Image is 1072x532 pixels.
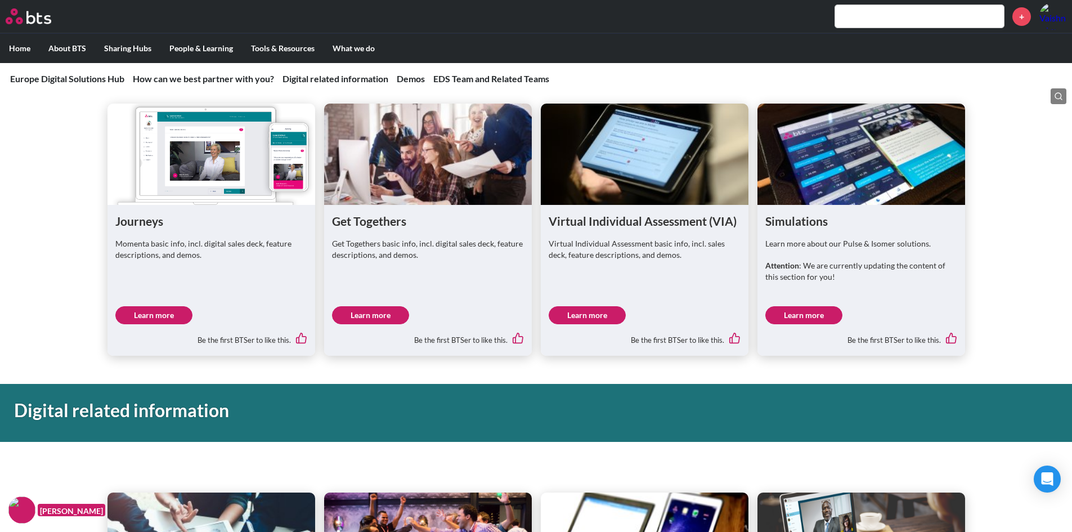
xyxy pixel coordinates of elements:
[1012,7,1031,26] a: +
[765,324,957,348] div: Be the first BTSer to like this.
[397,73,425,84] a: Demos
[39,34,95,63] label: About BTS
[1039,3,1066,30] img: Vaishnavi Dhuri
[115,213,307,229] h1: Journeys
[242,34,324,63] label: Tools & Resources
[160,34,242,63] label: People & Learning
[433,73,549,84] a: EDS Team and Related Teams
[765,213,957,229] h1: Simulations
[8,497,35,524] img: F
[115,324,307,348] div: Be the first BTSer to like this.
[765,238,957,249] p: Learn more about our Pulse & Isomer solutions.
[115,238,307,260] p: Momenta basic info, incl. digital sales deck, feature descriptions, and demos.
[133,73,274,84] a: How can we best partner with you?
[549,238,741,260] p: Virtual Individual Assessment basic info, incl. sales deck, feature descriptions, and demos.
[1039,3,1066,30] a: Profile
[10,73,124,84] a: Europe Digital Solutions Hub
[115,306,192,324] a: Learn more
[332,213,524,229] h1: Get Togethers
[765,261,799,270] strong: Attention
[332,306,409,324] a: Learn more
[765,306,842,324] a: Learn more
[282,73,388,84] a: Digital related information
[765,260,957,282] p: : We are currently updating the content of this section for you!
[549,213,741,229] h1: Virtual Individual Assessment (VIA)
[6,8,72,24] a: Go home
[332,324,524,348] div: Be the first BTSer to like this.
[38,504,105,517] figcaption: [PERSON_NAME]
[95,34,160,63] label: Sharing Hubs
[549,324,741,348] div: Be the first BTSer to like this.
[1034,466,1061,493] div: Open Intercom Messenger
[324,34,384,63] label: What we do
[14,398,744,423] h1: Digital related information
[549,306,626,324] a: Learn more
[332,238,524,260] p: Get Togethers basic info, incl. digital sales deck, feature descriptions, and demos.
[6,8,51,24] img: BTS Logo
